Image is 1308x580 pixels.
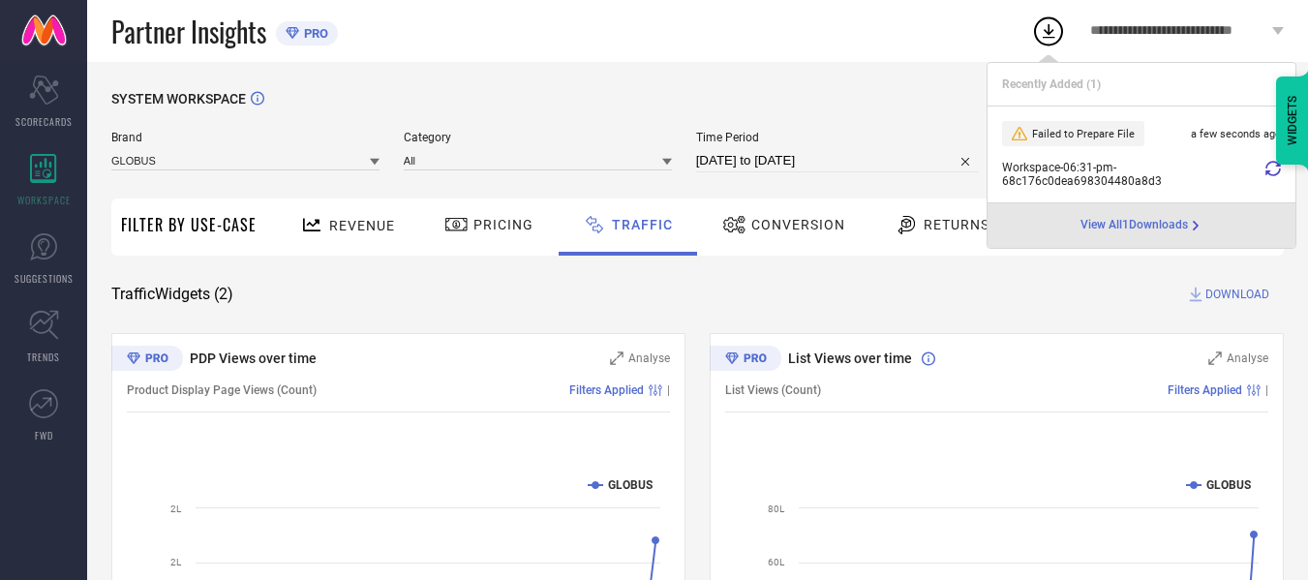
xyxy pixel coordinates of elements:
a: View All1Downloads [1080,218,1203,233]
span: Revenue [329,218,395,233]
span: WORKSPACE [17,193,71,207]
span: PDP Views over time [190,351,317,366]
span: SCORECARDS [15,114,73,129]
span: Filters Applied [569,383,644,397]
text: 2L [170,504,182,514]
span: TRENDS [27,350,60,364]
span: | [667,383,670,397]
span: Filter By Use-Case [121,213,257,236]
span: DOWNLOAD [1205,285,1269,304]
span: Recently Added ( 1 ) [1002,77,1101,91]
div: Open download list [1031,14,1066,48]
span: Traffic Widgets ( 2 ) [111,285,233,304]
input: Select time period [696,149,980,172]
span: List Views (Count) [725,383,821,397]
span: Brand [111,131,380,144]
div: Open download page [1080,218,1203,233]
span: Analyse [628,351,670,365]
span: Conversion [751,217,845,232]
span: Returns [924,217,989,232]
span: List Views over time [788,351,912,366]
div: Premium [710,346,781,375]
span: Product Display Page Views (Count) [127,383,317,397]
span: Failed to Prepare File [1032,128,1135,140]
text: GLOBUS [1206,478,1251,492]
text: 2L [170,557,182,567]
div: Premium [111,346,183,375]
span: PRO [299,26,328,41]
span: SUGGESTIONS [15,271,74,286]
span: Time Period [696,131,980,144]
span: | [1265,383,1268,397]
text: 60L [768,557,785,567]
span: a few seconds ago [1191,128,1281,140]
svg: Zoom [610,351,624,365]
span: Partner Insights [111,12,266,51]
span: FWD [35,428,53,443]
text: 80L [768,504,785,514]
span: Workspace - 06:31-pm - 68c176c0dea698304480a8d3 [1002,161,1261,188]
span: SYSTEM WORKSPACE [111,91,246,107]
span: Filters Applied [1168,383,1242,397]
span: Category [404,131,672,144]
svg: Zoom [1208,351,1222,365]
span: Analyse [1227,351,1268,365]
div: Retry [1265,161,1281,188]
span: Traffic [612,217,673,232]
span: Pricing [473,217,533,232]
text: GLOBUS [608,478,653,492]
span: View All 1 Downloads [1080,218,1188,233]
